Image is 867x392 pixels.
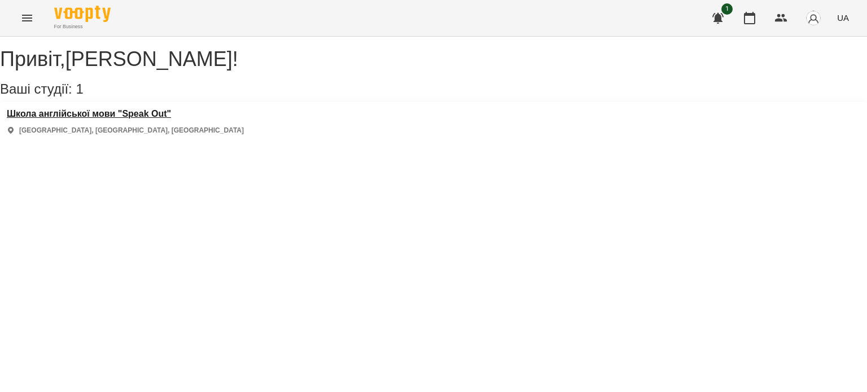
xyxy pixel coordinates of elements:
[721,3,733,15] span: 1
[14,5,41,32] button: Menu
[76,81,83,96] span: 1
[837,12,849,24] span: UA
[833,7,853,28] button: UA
[7,109,244,119] a: Школа англійської мови "Speak Out"
[805,10,821,26] img: avatar_s.png
[19,126,244,135] p: [GEOGRAPHIC_DATA], [GEOGRAPHIC_DATA], [GEOGRAPHIC_DATA]
[54,23,111,30] span: For Business
[54,6,111,22] img: Voopty Logo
